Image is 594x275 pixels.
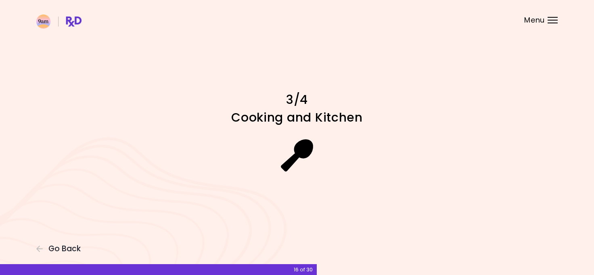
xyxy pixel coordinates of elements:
h1: 3/4 [156,92,438,108]
img: RxDiet [36,14,82,29]
button: Go Back [36,244,85,253]
h1: Cooking and Kitchen [156,110,438,125]
span: Go Back [48,244,81,253]
span: Menu [524,17,545,24]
